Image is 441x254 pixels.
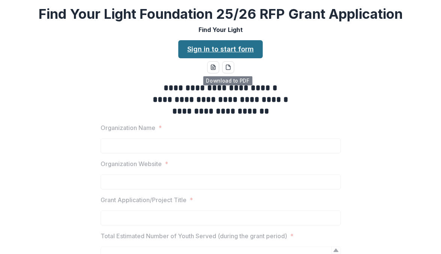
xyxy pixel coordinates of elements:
h2: Find Your Light Foundation 25/26 RFP Grant Application [39,6,403,22]
a: Sign in to start form [178,40,263,58]
p: Organization Name [101,123,155,132]
button: word-download [207,61,219,73]
p: Total Estimated Number of Youth Served (during the grant period) [101,231,287,240]
button: pdf-download [222,61,234,73]
p: Find Your Light [199,25,243,34]
p: Grant Application/Project Title [101,195,187,204]
p: Organization Website [101,159,162,168]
